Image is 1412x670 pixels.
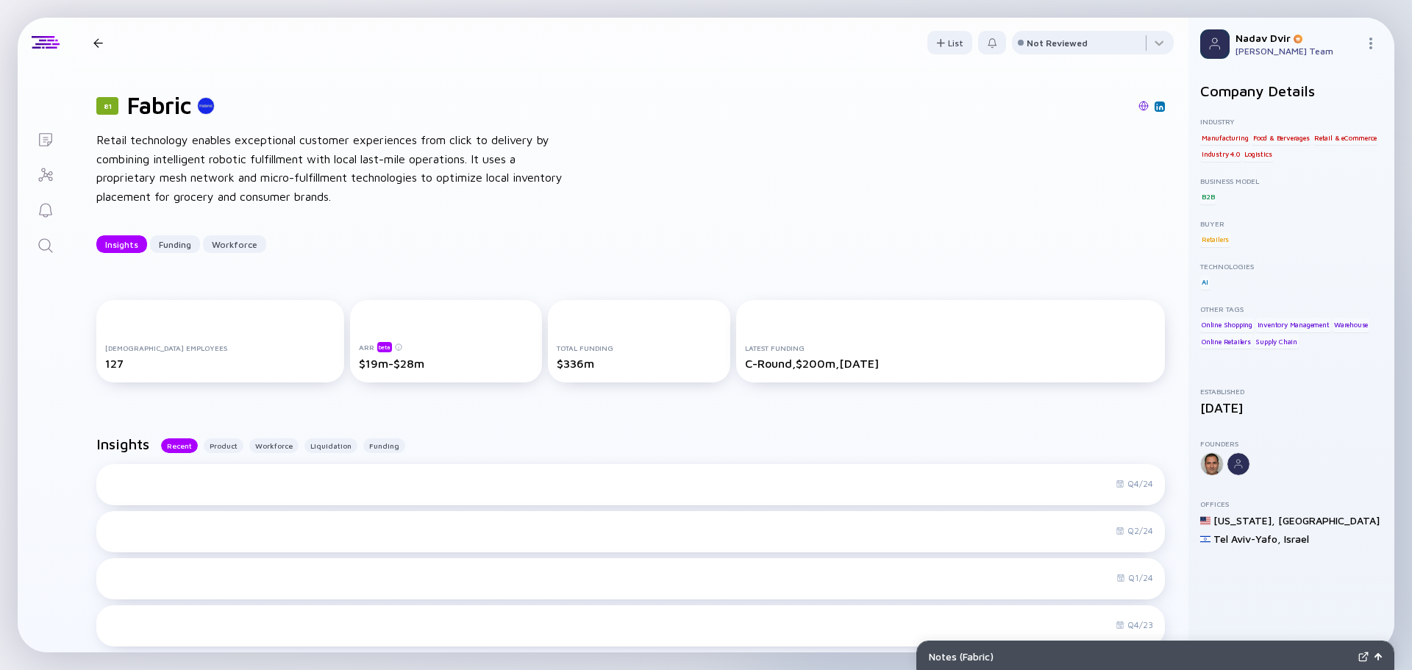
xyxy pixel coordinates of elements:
[18,121,73,156] a: Lists
[1243,147,1273,162] div: Logistics
[1200,534,1210,544] img: Israel Flag
[1200,117,1383,126] div: Industry
[18,227,73,262] a: Search
[249,438,299,453] button: Workforce
[1200,82,1383,99] h2: Company Details
[96,235,147,253] button: Insights
[1200,516,1210,526] img: United States Flag
[1200,219,1383,228] div: Buyer
[745,357,1156,370] div: C-Round, $200m, [DATE]
[557,343,721,352] div: Total Funding
[1200,177,1383,185] div: Business Model
[1254,334,1299,349] div: Supply Chain
[150,233,200,256] div: Funding
[105,357,335,370] div: 127
[1313,130,1377,145] div: Retail & eCommerce
[1200,190,1216,204] div: B2B
[1252,130,1311,145] div: Food & Berverages
[1200,304,1383,313] div: Other Tags
[204,438,243,453] button: Product
[1200,387,1383,396] div: Established
[96,435,149,452] h2: Insights
[745,343,1156,352] div: Latest Funding
[96,97,118,115] div: 81
[1200,29,1230,59] img: Profile Picture
[105,343,335,352] div: [DEMOGRAPHIC_DATA] Employees
[1027,38,1088,49] div: Not Reviewed
[1256,318,1331,332] div: Inventory Management
[1235,46,1359,57] div: [PERSON_NAME] Team
[1284,532,1309,545] div: Israel
[127,91,191,119] h1: Fabric
[18,191,73,227] a: Reminders
[557,357,721,370] div: $336m
[96,131,567,206] div: Retail technology enables exceptional customer experiences from click to delivery by combining in...
[161,438,198,453] button: Recent
[1156,103,1163,110] img: Fabric Linkedin Page
[1200,262,1383,271] div: Technologies
[927,31,972,54] button: List
[1200,147,1241,162] div: Industry 4.0
[1278,514,1380,527] div: [GEOGRAPHIC_DATA]
[359,341,532,352] div: ARR
[203,233,266,256] div: Workforce
[1235,32,1359,44] div: Nadav Dvir
[1358,652,1369,662] img: Expand Notes
[359,357,532,370] div: $19m-$28m
[203,235,266,253] button: Workforce
[304,438,357,453] button: Liquidation
[1200,275,1210,290] div: AI
[927,32,972,54] div: List
[1200,400,1383,416] div: [DATE]
[363,438,405,453] button: Funding
[1200,318,1254,332] div: Online Shopping
[1200,130,1249,145] div: Manufacturing
[1116,619,1153,630] div: Q4/23
[1365,38,1377,49] img: Menu
[1116,525,1153,536] div: Q2/24
[150,235,200,253] button: Funding
[1138,101,1149,111] img: Fabric Website
[1374,653,1382,660] img: Open Notes
[1116,572,1153,583] div: Q1/24
[377,342,392,352] div: beta
[1200,232,1230,247] div: Retailers
[1116,478,1153,489] div: Q4/24
[1200,334,1252,349] div: Online Retailers
[1333,318,1369,332] div: Warehouse
[1200,439,1383,448] div: Founders
[1200,499,1383,508] div: Offices
[18,156,73,191] a: Investor Map
[1213,532,1281,545] div: Tel Aviv-Yafo ,
[96,233,147,256] div: Insights
[1213,514,1275,527] div: [US_STATE] ,
[929,650,1352,663] div: Notes ( Fabric )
